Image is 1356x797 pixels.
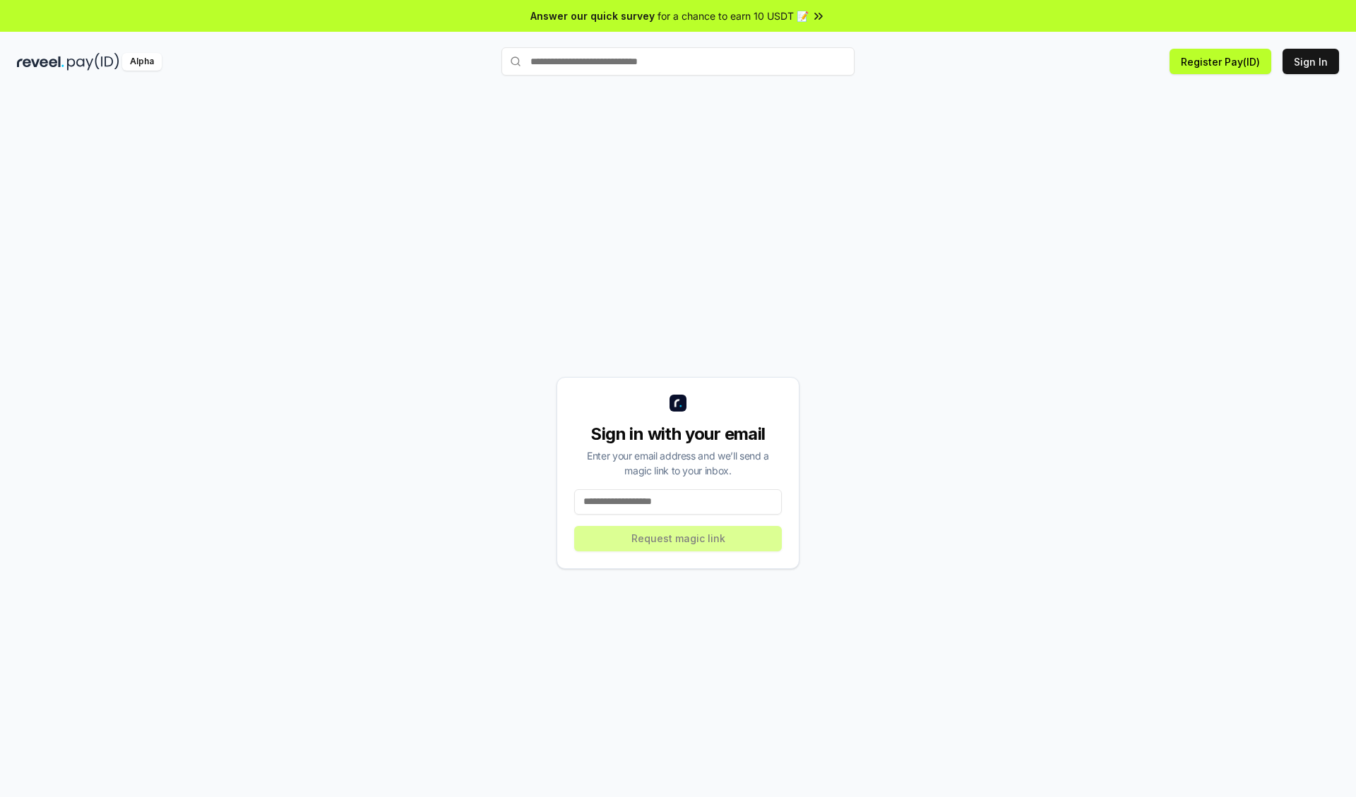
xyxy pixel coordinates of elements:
img: reveel_dark [17,53,64,71]
img: pay_id [67,53,119,71]
span: for a chance to earn 10 USDT 📝 [658,8,809,23]
button: Register Pay(ID) [1170,49,1271,74]
div: Enter your email address and we’ll send a magic link to your inbox. [574,448,782,478]
span: Answer our quick survey [530,8,655,23]
button: Sign In [1283,49,1339,74]
div: Sign in with your email [574,423,782,445]
img: logo_small [670,395,686,412]
div: Alpha [122,53,162,71]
